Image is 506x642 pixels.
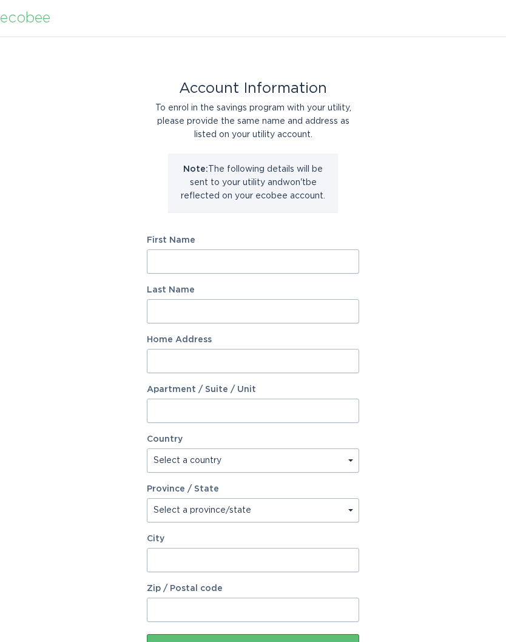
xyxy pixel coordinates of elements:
[147,435,183,444] label: Country
[147,535,359,543] label: City
[147,485,219,493] label: Province / State
[183,165,208,174] strong: Note:
[147,236,359,245] label: First Name
[147,82,359,95] div: Account Information
[147,385,359,394] label: Apartment / Suite / Unit
[147,101,359,141] div: To enrol in the savings program with your utility, please provide the same name and address as li...
[147,336,359,344] label: Home Address
[177,163,329,203] p: The following details will be sent to your utility and won't be reflected on your ecobee account.
[147,584,359,593] label: Zip / Postal code
[147,286,359,294] label: Last Name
